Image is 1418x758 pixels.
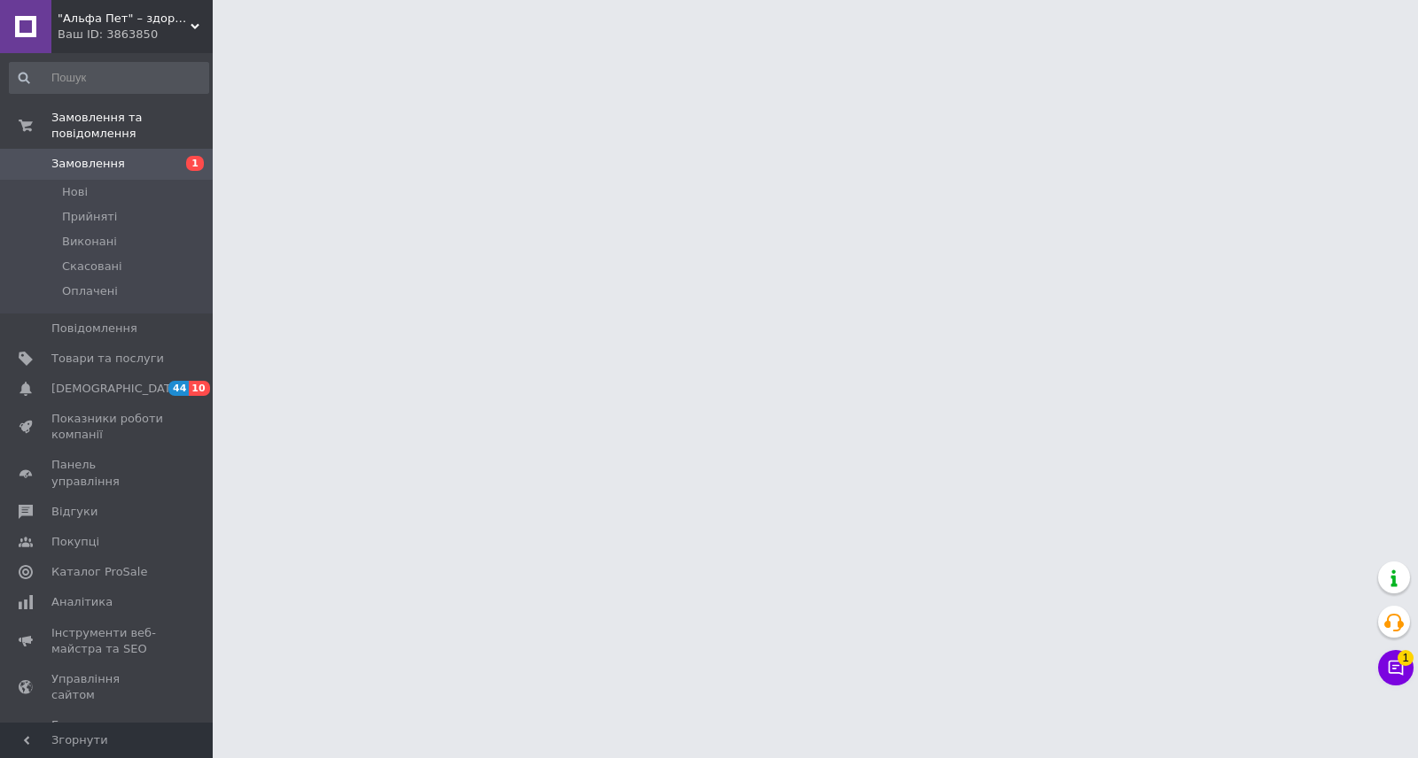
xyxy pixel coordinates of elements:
span: Прийняті [62,209,117,225]
span: Товари та послуги [51,351,164,367]
span: Замовлення та повідомлення [51,110,213,142]
span: Інструменти веб-майстра та SEO [51,625,164,657]
span: "Альфа Пет" – здоров’я та щастя тварин щодня [58,11,191,27]
span: Виконані [62,234,117,250]
span: Панель управління [51,457,164,489]
span: 10 [189,381,209,396]
button: Чат з покупцем1 [1378,650,1414,685]
span: Покупці [51,534,99,550]
span: Оплачені [62,283,118,299]
div: Ваш ID: 3863850 [58,27,213,43]
span: Управління сайтом [51,671,164,703]
span: 1 [186,156,204,171]
span: Відгуки [51,504,97,520]
span: Скасовані [62,259,122,275]
span: Гаманець компанії [51,717,164,749]
span: Нові [62,184,88,200]
span: Повідомлення [51,321,137,336]
span: [DEMOGRAPHIC_DATA] [51,381,183,397]
span: Замовлення [51,156,125,172]
span: Аналітика [51,594,113,610]
span: 44 [168,381,189,396]
input: Пошук [9,62,209,94]
span: 1 [1398,649,1414,665]
span: Каталог ProSale [51,564,147,580]
span: Показники роботи компанії [51,411,164,443]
